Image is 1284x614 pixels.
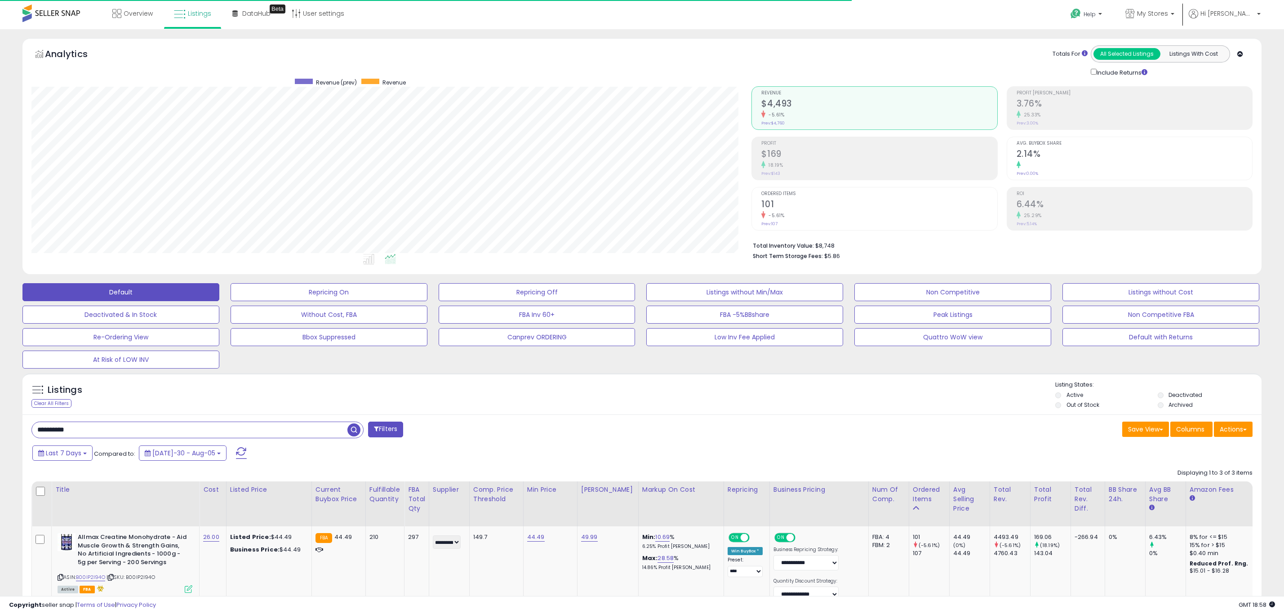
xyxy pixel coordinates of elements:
[32,445,93,461] button: Last 7 Days
[22,306,219,324] button: Deactivated & In Stock
[55,485,195,494] div: Title
[46,449,81,458] span: Last 7 Days
[872,533,902,541] div: FBA: 4
[139,445,227,461] button: [DATE]-30 - Aug-05
[334,533,352,541] span: 44.49
[230,546,305,554] div: $44.49
[22,283,219,301] button: Default
[231,328,427,346] button: Bbox Suppressed
[728,485,766,494] div: Repricing
[1093,48,1160,60] button: All Selected Listings
[31,399,71,408] div: Clear All Filters
[753,242,814,249] b: Total Inventory Value:
[655,533,670,542] a: 10.69
[1017,98,1252,111] h2: 3.76%
[1176,425,1204,434] span: Columns
[1190,567,1264,575] div: $15.01 - $16.28
[761,191,997,196] span: Ordered Items
[1062,283,1259,301] button: Listings without Cost
[369,485,400,504] div: Fulfillable Quantity
[1000,542,1021,549] small: (-5.61%)
[728,547,763,555] div: Win BuyBox *
[9,601,156,610] div: seller snap | |
[230,533,305,541] div: $44.49
[1053,50,1088,58] div: Totals For
[872,541,902,549] div: FBM: 2
[748,534,763,542] span: OFF
[1149,485,1182,504] div: Avg BB Share
[107,574,155,581] span: | SKU: B00IP2I94O
[1109,533,1138,541] div: 0%
[1075,485,1101,513] div: Total Rev. Diff.
[408,533,422,541] div: 297
[203,485,222,494] div: Cost
[1149,533,1186,541] div: 6.43%
[58,586,78,593] span: All listings currently available for purchase on Amazon
[1017,149,1252,161] h2: 2.14%
[1066,401,1099,409] label: Out of Stock
[230,485,308,494] div: Listed Price
[1063,1,1111,29] a: Help
[761,141,997,146] span: Profit
[581,533,598,542] a: 49.99
[188,9,211,18] span: Listings
[646,328,843,346] button: Low Inv Fee Applied
[242,9,271,18] span: DataHub
[1017,171,1038,176] small: Prev: 0.00%
[913,549,949,557] div: 107
[94,449,135,458] span: Compared to:
[773,578,839,584] label: Quantity Discount Strategy:
[642,485,720,494] div: Markup on Cost
[1200,9,1254,18] span: Hi [PERSON_NAME]
[439,283,635,301] button: Repricing Off
[48,384,82,396] h5: Listings
[439,328,635,346] button: Canprev ORDERING
[439,306,635,324] button: FBA Inv 60+
[315,533,332,543] small: FBA
[642,543,717,550] p: 6.25% Profit [PERSON_NAME]
[761,171,780,176] small: Prev: $143
[527,533,545,542] a: 44.49
[913,485,946,504] div: Ordered Items
[581,485,635,494] div: [PERSON_NAME]
[429,481,469,526] th: CSV column name: cust_attr_1_Supplier
[646,283,843,301] button: Listings without Min/Max
[642,554,717,571] div: %
[642,565,717,571] p: 14.86% Profit [PERSON_NAME]
[1168,391,1202,399] label: Deactivated
[78,533,187,569] b: Allmax Creatine Monohydrate - Aid Muscle Growth & Strength Gains, No Artificial Ingredients - 100...
[1017,141,1252,146] span: Avg. Buybox Share
[1214,422,1253,437] button: Actions
[77,601,115,609] a: Terms of Use
[45,48,105,62] h5: Analytics
[1084,10,1096,18] span: Help
[775,534,786,542] span: ON
[638,481,724,526] th: The percentage added to the cost of goods (COGS) that forms the calculator for Min & Max prices.
[76,574,105,581] a: B00IP2I94O
[1017,199,1252,211] h2: 6.44%
[270,4,285,13] div: Tooltip anchor
[761,91,997,96] span: Revenue
[1034,549,1071,557] div: 143.04
[1017,191,1252,196] span: ROI
[1070,8,1081,19] i: Get Help
[919,542,940,549] small: (-5.61%)
[994,549,1030,557] div: 4760.43
[1017,221,1037,227] small: Prev: 5.14%
[953,533,990,541] div: 44.49
[316,79,357,86] span: Revenue (prev)
[95,585,104,592] i: hazardous material
[1062,306,1259,324] button: Non Competitive FBA
[22,351,219,369] button: At Risk of LOW INV
[854,306,1051,324] button: Peak Listings
[765,111,784,118] small: -5.61%
[231,306,427,324] button: Without Cost, FBA
[872,485,905,504] div: Num of Comp.
[473,533,516,541] div: 149.7
[368,422,403,437] button: Filters
[1190,494,1195,503] small: Amazon Fees.
[773,547,839,553] label: Business Repricing Strategy:
[1040,542,1060,549] small: (18.19%)
[642,554,658,562] b: Max:
[824,252,840,260] span: $5.86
